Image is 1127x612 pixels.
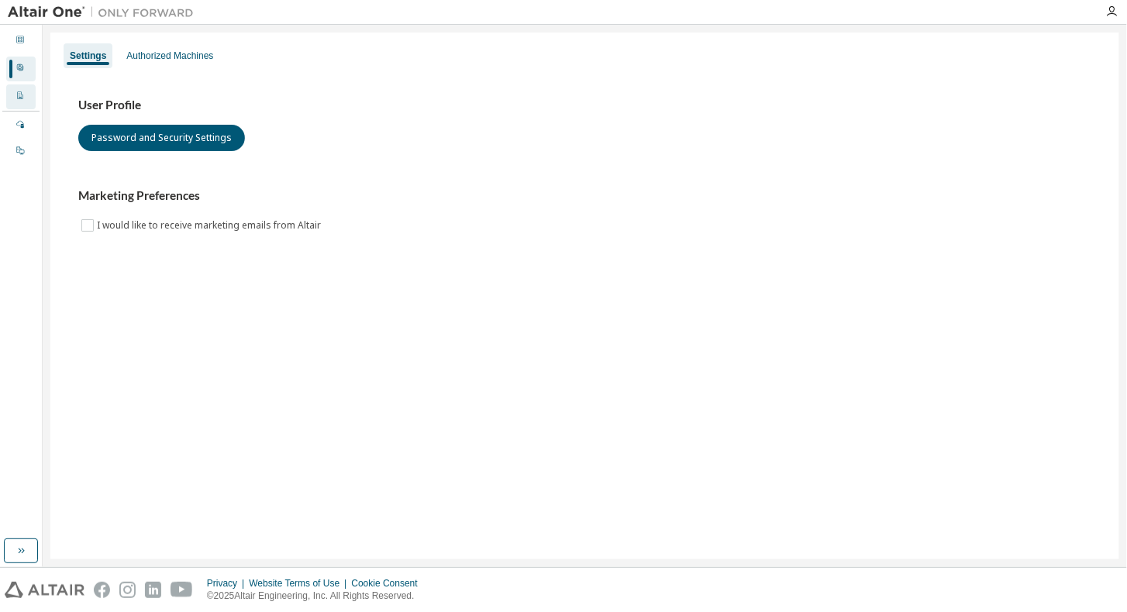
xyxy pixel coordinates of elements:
[97,216,324,235] label: I would like to receive marketing emails from Altair
[249,577,351,590] div: Website Terms of Use
[6,57,36,81] div: User Profile
[78,125,245,151] button: Password and Security Settings
[6,113,36,138] div: Managed
[351,577,426,590] div: Cookie Consent
[171,582,193,598] img: youtube.svg
[8,5,202,20] img: Altair One
[207,590,427,603] p: © 2025 Altair Engineering, Inc. All Rights Reserved.
[119,582,136,598] img: instagram.svg
[207,577,249,590] div: Privacy
[94,582,110,598] img: facebook.svg
[6,84,36,109] div: Company Profile
[126,50,213,62] div: Authorized Machines
[78,188,1091,204] h3: Marketing Preferences
[78,98,1091,113] h3: User Profile
[145,582,161,598] img: linkedin.svg
[70,50,106,62] div: Settings
[6,139,36,164] div: On Prem
[5,582,84,598] img: altair_logo.svg
[6,29,36,53] div: Dashboard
